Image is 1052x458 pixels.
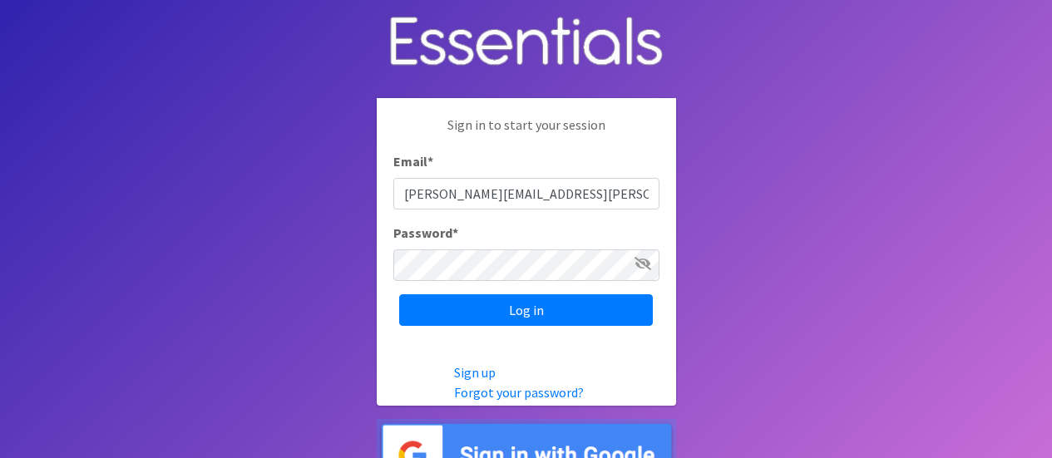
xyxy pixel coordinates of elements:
label: Password [393,223,458,243]
abbr: required [427,153,433,170]
label: Email [393,151,433,171]
a: Sign up [454,364,496,381]
p: Sign in to start your session [393,115,659,151]
input: Log in [399,294,653,326]
abbr: required [452,224,458,241]
a: Forgot your password? [454,384,584,401]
